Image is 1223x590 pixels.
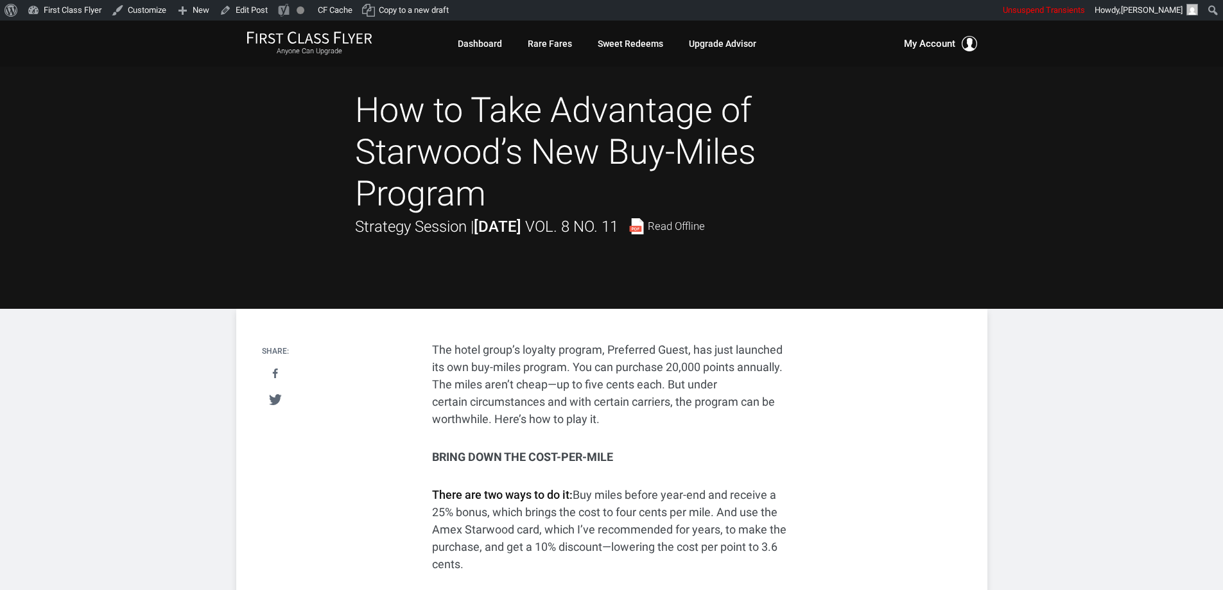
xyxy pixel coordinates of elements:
[247,31,372,44] img: First Class Flyer
[432,488,573,501] strong: There are two ways to do it:
[262,388,288,412] a: Tweet
[247,47,372,56] small: Anyone Can Upgrade
[262,347,289,356] h4: Share:
[598,32,663,55] a: Sweet Redeems
[689,32,756,55] a: Upgrade Advisor
[525,218,618,236] span: Vol. 8 No. 11
[262,362,288,386] a: Share
[432,341,792,428] p: The hotel group’s loyalty program, Preferred Guest, has just launched its own buy-miles program. ...
[458,32,502,55] a: Dashboard
[432,486,792,573] p: Buy miles before year-end and receive a 25% bonus, which brings the cost to four cents per mile. ...
[1121,5,1183,15] span: [PERSON_NAME]
[528,32,572,55] a: Rare Fares
[247,31,372,56] a: First Class FlyerAnyone Can Upgrade
[474,218,521,236] strong: [DATE]
[355,90,869,214] h1: How to Take Advantage of Starwood’s New Buy-Miles Program
[629,218,705,234] a: Read Offline
[904,36,955,51] span: My Account
[648,221,705,232] span: Read Offline
[432,451,792,464] h3: Bring Down the Cost-Per-Mile
[904,36,977,51] button: My Account
[629,218,645,234] img: pdf-file.svg
[1003,5,1085,15] span: Unsuspend Transients
[355,214,705,239] div: Strategy Session |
